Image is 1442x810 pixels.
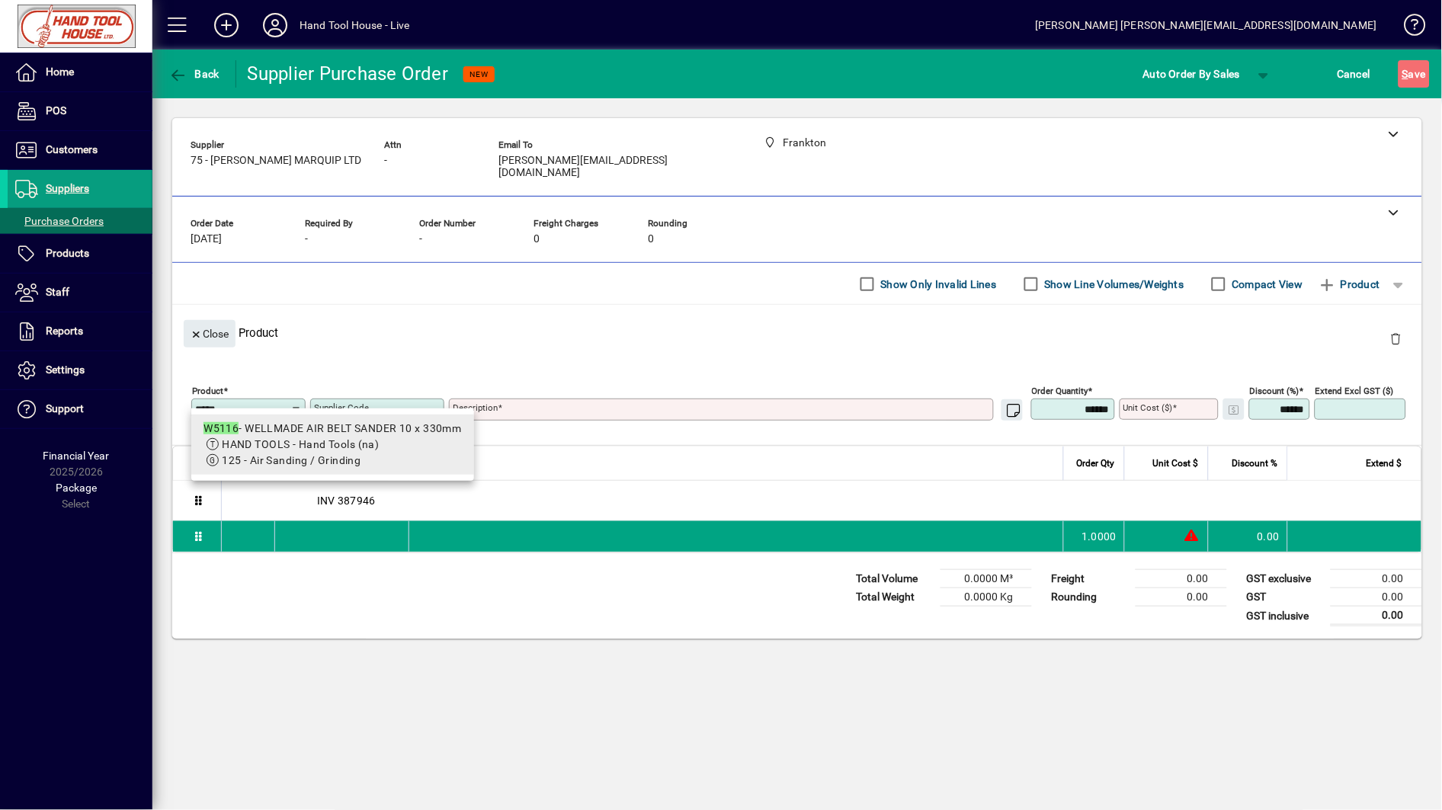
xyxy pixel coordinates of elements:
div: [PERSON_NAME] [PERSON_NAME][EMAIL_ADDRESS][DOMAIN_NAME] [1035,13,1377,37]
span: [DATE] [191,233,222,245]
div: - WELLMADE AIR BELT SANDER 10 x 330mm [203,421,461,437]
span: Suppliers [46,182,89,194]
td: Freight [1044,570,1136,588]
button: Back [165,60,223,88]
span: [PERSON_NAME][EMAIL_ADDRESS][DOMAIN_NAME] [498,155,727,179]
span: Package [56,482,97,494]
button: Close [184,320,236,347]
span: - [419,233,422,245]
mat-label: Supplier Code [314,402,369,413]
span: 0 [534,233,540,245]
em: W5116 [203,422,239,434]
td: 0.00 [1208,521,1287,552]
span: Cancel [1338,62,1371,86]
mat-label: Order Quantity [1032,386,1088,396]
td: GST [1239,588,1331,607]
span: - [305,233,308,245]
td: 0.00 [1136,588,1227,607]
div: INV 387946 [222,481,1421,520]
td: Rounding [1044,588,1136,607]
label: Show Only Invalid Lines [878,277,997,292]
div: Product [172,305,1422,360]
mat-label: Extend excl GST ($) [1315,386,1394,396]
a: Staff [8,274,152,312]
span: Unit Cost $ [1153,455,1199,472]
span: 75 - [PERSON_NAME] MARQUIP LTD [191,155,361,167]
td: 0.0000 Kg [941,588,1032,607]
span: Auto Order By Sales [1143,62,1241,86]
span: Purchase Orders [15,215,104,227]
mat-label: Description [453,402,498,413]
td: 0.00 [1331,570,1422,588]
div: Supplier Purchase Order [248,62,449,86]
app-page-header-button: Back [152,60,236,88]
span: Reports [46,325,83,337]
a: Support [8,390,152,428]
span: Staff [46,286,69,298]
span: NEW [469,69,489,79]
a: Knowledge Base [1392,3,1423,53]
td: Total Weight [849,588,941,607]
button: Delete [1378,320,1415,357]
td: 0.00 [1331,607,1422,626]
a: Reports [8,312,152,351]
span: Financial Year [43,450,110,462]
button: Save [1399,60,1430,88]
span: Order Qty [1077,455,1115,472]
a: Settings [8,351,152,389]
app-page-header-button: Delete [1378,331,1415,345]
app-page-header-button: Close [180,326,239,340]
span: ave [1402,62,1426,86]
mat-label: Discount (%) [1250,386,1299,396]
a: Home [8,53,152,91]
div: Hand Tool House - Live [300,13,410,37]
span: 0 [648,233,654,245]
button: Profile [251,11,300,39]
span: 125 - Air Sanding / Grinding [222,454,360,466]
mat-label: Unit Cost ($) [1123,402,1173,413]
a: POS [8,92,152,130]
mat-option: W5116 - WELLMADE AIR BELT SANDER 10 x 330mm [191,415,473,475]
td: GST exclusive [1239,570,1331,588]
td: GST inclusive [1239,607,1331,626]
span: S [1402,68,1408,80]
span: Discount % [1232,455,1278,472]
td: 0.00 [1331,588,1422,607]
span: Customers [46,143,98,155]
span: HAND TOOLS - Hand Tools (na) [222,438,379,450]
a: Customers [8,131,152,169]
button: Auto Order By Sales [1136,60,1248,88]
span: Products [46,247,89,259]
a: Purchase Orders [8,208,152,234]
td: 0.00 [1136,570,1227,588]
span: - [384,155,387,167]
span: POS [46,104,66,117]
td: Total Volume [849,570,941,588]
button: Cancel [1334,60,1375,88]
td: 1.0000 [1063,521,1124,552]
span: Home [46,66,74,78]
label: Compact View [1229,277,1303,292]
td: 0.0000 M³ [941,570,1032,588]
label: Show Line Volumes/Weights [1042,277,1184,292]
button: Add [202,11,251,39]
a: Products [8,235,152,273]
span: Support [46,402,84,415]
span: Back [168,68,220,80]
span: Settings [46,363,85,376]
mat-label: Product [192,386,223,396]
span: Extend $ [1367,455,1402,472]
span: Close [190,322,229,347]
